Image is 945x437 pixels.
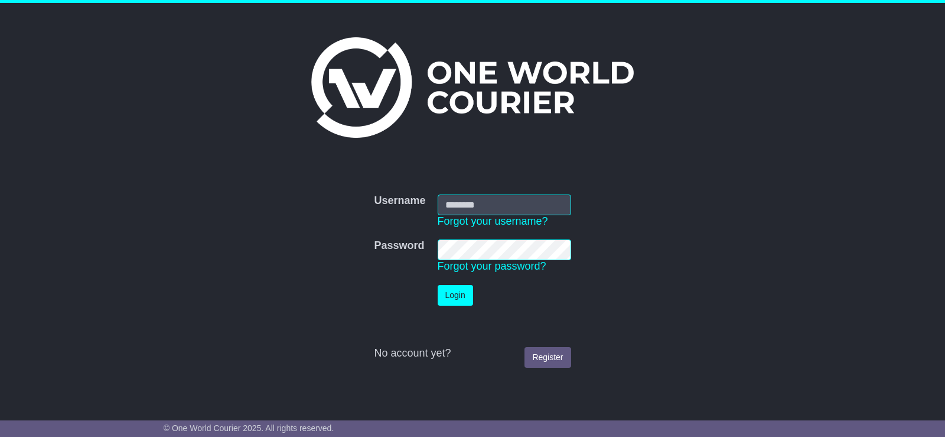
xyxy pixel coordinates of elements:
[438,260,546,272] a: Forgot your password?
[164,423,334,433] span: © One World Courier 2025. All rights reserved.
[438,285,473,306] button: Login
[374,239,424,253] label: Password
[311,37,634,138] img: One World
[374,347,571,360] div: No account yet?
[524,347,571,368] a: Register
[438,215,548,227] a: Forgot your username?
[374,195,425,208] label: Username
